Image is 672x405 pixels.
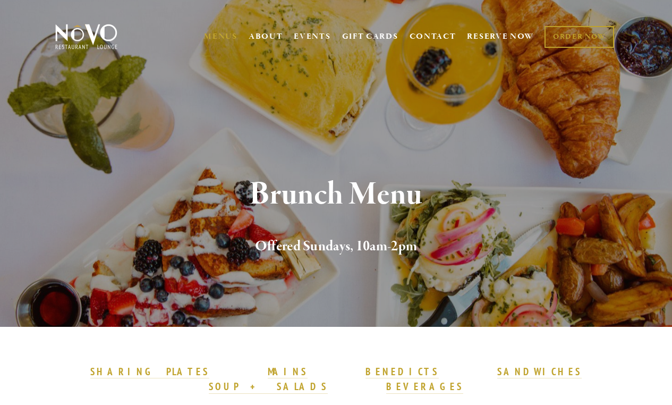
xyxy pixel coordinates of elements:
[497,365,582,379] a: SANDWICHES
[342,27,398,47] a: GIFT CARDS
[365,365,439,379] a: BENEDICTS
[268,365,308,379] a: MAINS
[497,365,582,378] strong: SANDWICHES
[365,365,439,378] strong: BENEDICTS
[249,31,283,42] a: ABOUT
[53,23,120,50] img: Novo Restaurant &amp; Lounge
[294,31,330,42] a: EVENTS
[90,365,209,378] strong: SHARING PLATES
[545,26,614,48] a: ORDER NOW
[90,365,209,379] a: SHARING PLATES
[204,31,237,42] a: MENUS
[209,380,328,394] a: SOUP + SALADS
[467,27,534,47] a: RESERVE NOW
[410,27,456,47] a: CONTACT
[268,365,308,378] strong: MAINS
[70,235,602,258] h2: Offered Sundays, 10am-2pm
[386,380,464,394] a: BEVERAGES
[209,380,328,393] strong: SOUP + SALADS
[70,178,602,212] h1: Brunch Menu
[386,380,464,393] strong: BEVERAGES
